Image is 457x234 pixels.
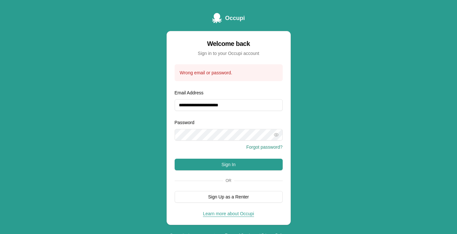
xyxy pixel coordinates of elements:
button: Sign In [175,159,283,170]
label: Password [175,120,194,125]
a: Occupi [212,13,245,23]
div: Sign in to your Occupi account [175,50,283,57]
div: Wrong email or password. [180,69,277,76]
button: Forgot password? [246,144,282,150]
span: Occupi [225,14,245,23]
div: Welcome back [175,39,283,48]
label: Email Address [175,90,203,95]
a: Learn more about Occupi [203,211,254,216]
button: Sign Up as a Renter [175,191,283,203]
span: Or [223,178,234,183]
